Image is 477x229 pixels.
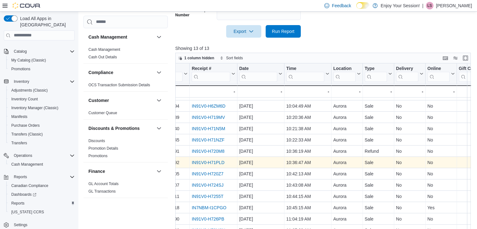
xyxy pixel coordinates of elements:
span: Inventory Manager (Classic) [9,104,75,112]
div: - [364,88,392,95]
a: Cash Management [9,161,45,168]
div: 9:35:55 AM [286,91,329,99]
span: Catalog [11,48,75,55]
div: Aurora [333,147,360,155]
div: Sale [364,193,392,200]
div: Online [427,66,449,72]
div: [DATE] [239,147,282,155]
div: Sale [364,181,392,189]
span: Cash Management [9,161,75,168]
span: Dashboards [9,191,75,198]
p: [PERSON_NAME] [436,2,472,9]
span: Settings [11,221,75,229]
div: IN71JW-7367890 [145,215,188,223]
button: Transfers (Classic) [6,130,77,139]
span: Reports [14,174,27,179]
div: Sale [364,91,392,99]
div: Sale [364,170,392,178]
a: Promotions [88,154,108,158]
span: Run Report [272,28,294,35]
button: Cash Management [6,160,77,169]
a: Inventory Count [9,95,40,103]
a: IN91V0-H71N5M [192,126,225,131]
a: IN91V0-H7255T [192,194,223,199]
span: Reports [9,200,75,207]
div: No [396,204,423,211]
button: Location [333,66,360,82]
button: Discounts & Promotions [88,125,154,131]
a: IN91V0-H720M8 [192,149,224,154]
div: No [396,215,423,223]
button: My Catalog (Classic) [6,56,77,65]
div: No [396,170,423,178]
div: No [427,147,454,155]
a: Cash Out Details [88,55,117,59]
button: Catalog [1,47,77,56]
span: Promotions [11,67,30,72]
a: IN91V0-H71PLD [192,160,224,165]
span: Canadian Compliance [9,182,75,189]
button: Cash Management [88,34,154,40]
a: Transfers (Classic) [9,130,45,138]
div: [DATE] [239,159,282,166]
button: Adjustments (Classic) [6,86,77,95]
button: Manifests [6,112,77,121]
div: [DATE] [239,215,282,223]
a: Manifests [9,113,30,120]
div: [DATE] [239,170,282,178]
div: IN71JW-7367791 [145,147,188,155]
h3: Compliance [88,69,113,76]
span: Transfers (Classic) [9,130,75,138]
button: 1 column hidden [176,54,217,62]
div: Receipt # [192,66,230,72]
div: - [286,88,329,95]
span: Cash Management [11,162,43,167]
button: Compliance [88,69,154,76]
p: Showing 13 of 13 [175,45,474,51]
span: [US_STATE] CCRS [11,210,44,215]
a: IN91V0-H724SJ [192,183,223,188]
div: [DATE] [239,125,282,132]
button: Receipt # [192,66,235,82]
div: Location [333,66,355,72]
div: No [427,114,454,121]
span: Promotions [9,65,75,73]
span: Feedback [332,3,351,9]
span: Manifests [9,113,75,120]
button: Operations [11,152,35,159]
div: Discounts & Promotions [83,137,168,162]
div: No [396,147,423,155]
div: Laura Schaffer [426,2,433,9]
a: Transfers [9,139,29,147]
button: Export [226,25,261,38]
div: [DATE] [239,91,282,99]
div: Aurora [333,125,360,132]
div: Type [364,66,387,72]
div: Customer [83,109,168,119]
span: Adjustments (Classic) [9,87,75,94]
button: Delivery [396,66,423,82]
button: Canadian Compliance [6,181,77,190]
button: Reports [1,173,77,181]
div: No [396,102,423,110]
span: GL Account Totals [88,181,119,186]
div: IN71JW-7367739 [145,114,188,121]
button: Transfers [6,139,77,147]
button: Sort fields [217,54,245,62]
span: Canadian Compliance [11,183,48,188]
div: 10:20:36 AM [286,114,329,121]
a: Promotion Details [88,146,118,151]
span: Sort fields [226,56,243,61]
span: 1 column hidden [184,56,214,61]
span: OCS Transaction Submission Details [88,83,150,88]
div: [DATE] [239,136,282,144]
div: Online [427,66,449,82]
div: Sale [364,204,392,211]
span: Settings [14,222,27,227]
button: Customer [155,97,163,104]
div: IN71JW-7367811 [145,193,188,200]
a: IN91V0-H719MV [192,115,225,120]
button: Reports [11,173,29,181]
